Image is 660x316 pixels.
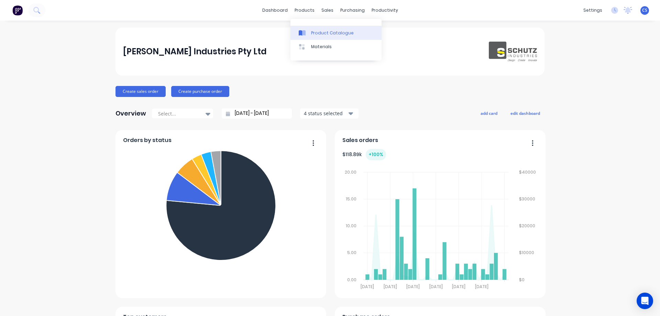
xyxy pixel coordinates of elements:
tspan: [DATE] [429,284,443,290]
a: Product Catalogue [290,26,382,40]
div: sales [318,5,337,15]
div: products [291,5,318,15]
button: edit dashboard [506,109,544,118]
div: settings [580,5,606,15]
div: + 100 % [366,149,386,160]
tspan: [DATE] [406,284,420,290]
div: purchasing [337,5,368,15]
button: add card [476,109,502,118]
tspan: [DATE] [384,284,397,290]
div: Open Intercom Messenger [637,293,653,309]
div: Overview [115,107,146,120]
span: Orders by status [123,136,172,144]
span: CS [642,7,647,13]
tspan: $20000 [519,223,536,229]
tspan: [DATE] [452,284,465,290]
tspan: 0.00 [347,277,356,283]
div: productivity [368,5,401,15]
div: Product Catalogue [311,30,354,36]
tspan: [DATE] [475,284,488,290]
tspan: $40000 [519,169,536,175]
tspan: 15.00 [346,196,356,202]
div: $ 118.89k [342,149,386,160]
span: Sales orders [342,136,378,144]
tspan: $10000 [519,250,535,256]
tspan: $30000 [519,196,536,202]
a: dashboard [259,5,291,15]
tspan: 10.00 [346,223,356,229]
tspan: [DATE] [361,284,374,290]
img: Factory [12,5,23,15]
button: 4 status selected [300,108,359,119]
button: Create sales order [115,86,166,97]
tspan: $0 [519,277,525,283]
div: 4 status selected [304,110,347,117]
img: Schutz Industries Pty Ltd [489,42,537,62]
div: [PERSON_NAME] Industries Pty Ltd [123,45,267,58]
a: Materials [290,40,382,54]
button: Create purchase order [171,86,229,97]
div: Materials [311,44,332,50]
tspan: 5.00 [347,250,356,256]
tspan: 20.00 [345,169,356,175]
